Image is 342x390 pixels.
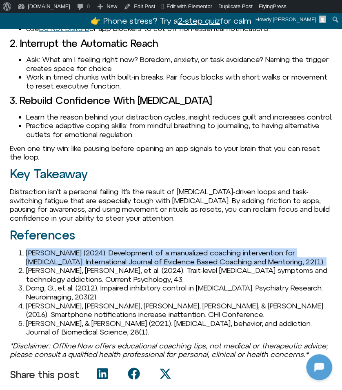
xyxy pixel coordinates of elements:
h3: 3. Rebuild Confidence With [MEDICAL_DATA] [10,95,332,106]
iframe: Botpress [306,354,332,380]
div: Share on x-twitter [150,365,182,383]
div: Share on linkedin [87,365,119,383]
u: 2-step quiz [178,16,220,25]
p: Even one tiny win: like pausing before opening an app signals to your brain that you can reset th... [10,144,332,162]
span: [PERSON_NAME] [273,16,316,22]
li: [PERSON_NAME], & [PERSON_NAME] (2021). [MEDICAL_DATA], behavior, and addiction. Journal of Biomed... [26,319,332,337]
h3: 2. Interrupt the Automatic Reach [10,38,332,49]
a: 👉 Phone stress? Try a2-step quizfor calm [91,16,251,25]
div: Share on facebook [119,365,150,383]
em: *Disclaimer: Offline Now offers educational coaching tips, not medical or therapeutic advice; ple... [10,341,328,359]
li: Practice adaptive coping skills: from mindful breathing to journaling, to having alternative outl... [26,121,332,139]
li: Work in timed chunks with built-in breaks. Pair focus blocks with short walks or movement to rese... [26,73,332,90]
li: [PERSON_NAME] (2024). Development of a manualized coaching intervention for [MEDICAL_DATA]. Inter... [26,248,332,266]
li: [PERSON_NAME], [PERSON_NAME], [PERSON_NAME], [PERSON_NAME], & [PERSON_NAME] (2016). Smartphone no... [26,301,332,319]
a: Howdy, [253,13,329,26]
h2: References [10,228,332,242]
p: Distraction isn’t a personal failing. It’s the result of [MEDICAL_DATA]-driven loops and task-swi... [10,187,332,222]
h2: Key Takeaway [10,167,332,181]
li: Learn the reason behind your distraction cycles, insight reduces guilt and increases control. [26,113,332,122]
p: Share this post [10,369,79,380]
li: Dong, G., et al. (2012). Impaired inhibitory control in [MEDICAL_DATA]. Psychiatry Research: Neur... [26,284,332,301]
li: Ask: What am I feeling right now? Boredom, anxiety, or task avoidance? Naming the trigger creates... [26,55,332,73]
li: [PERSON_NAME], [PERSON_NAME], et al. (2024). Trait-level [MEDICAL_DATA] symptoms and technology a... [26,266,332,284]
span: Edit with Elementor [167,3,212,9]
